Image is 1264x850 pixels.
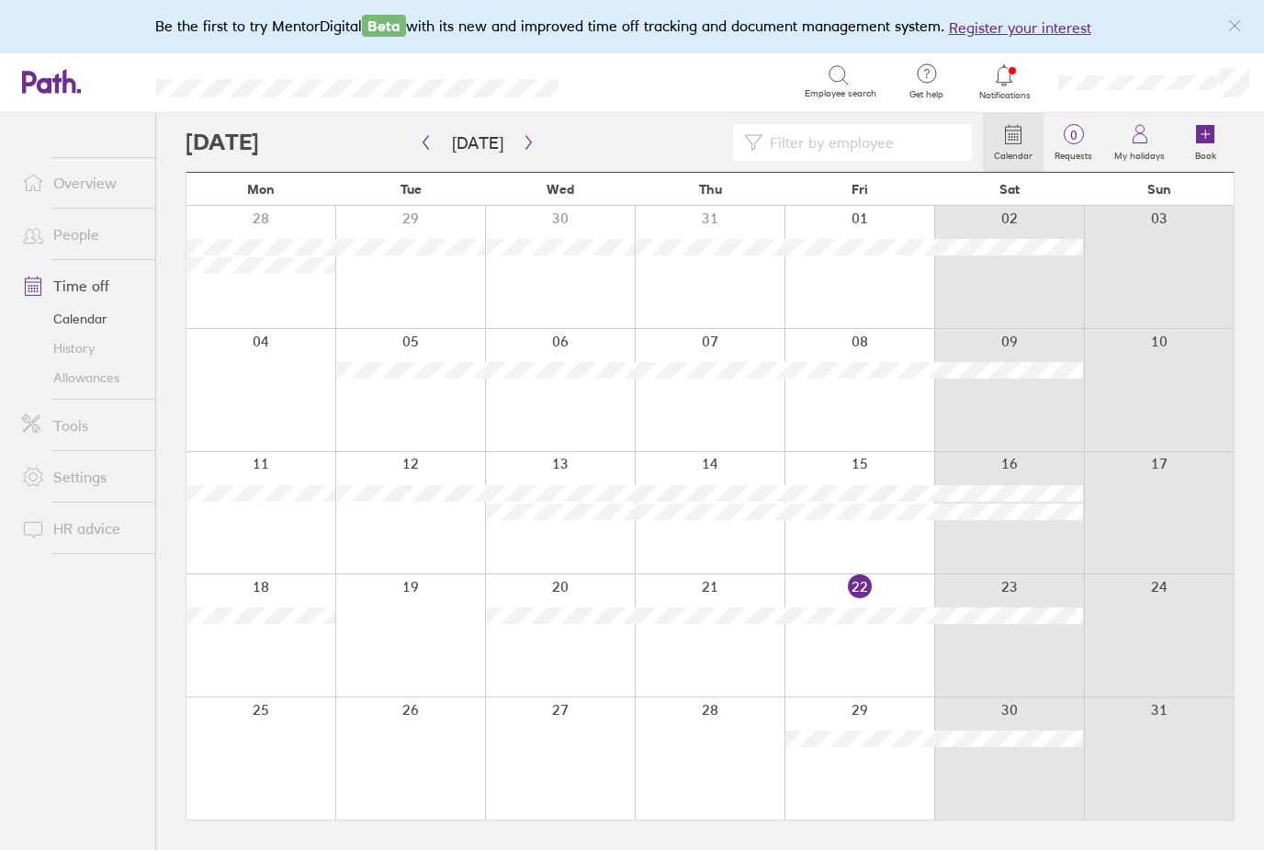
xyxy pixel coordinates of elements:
[699,182,722,197] span: Thu
[437,128,518,158] button: [DATE]
[547,182,574,197] span: Wed
[608,73,655,89] div: Search
[362,15,406,37] span: Beta
[401,182,422,197] span: Tue
[7,216,155,253] a: People
[983,113,1044,172] a: Calendar
[7,334,155,363] a: History
[762,125,961,160] input: Filter by employee
[1044,113,1103,172] a: 0Requests
[7,267,155,304] a: Time off
[7,407,155,444] a: Tools
[1103,113,1176,172] a: My holidays
[1044,128,1103,142] span: 0
[7,459,155,495] a: Settings
[247,182,275,197] span: Mon
[7,363,155,392] a: Allowances
[7,164,155,201] a: Overview
[1044,145,1103,162] label: Requests
[7,304,155,334] a: Calendar
[1147,182,1171,197] span: Sun
[1103,145,1176,162] label: My holidays
[805,88,876,99] span: Employee search
[949,17,1091,39] button: Register your interest
[983,145,1044,162] label: Calendar
[7,510,155,547] a: HR advice
[975,90,1034,101] span: Notifications
[852,182,868,197] span: Fri
[1176,113,1235,172] a: Book
[897,89,956,100] span: Get help
[999,182,1020,197] span: Sat
[975,62,1034,101] a: Notifications
[1184,145,1227,162] label: Book
[155,15,1110,39] div: Be the first to try MentorDigital with its new and improved time off tracking and document manage...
